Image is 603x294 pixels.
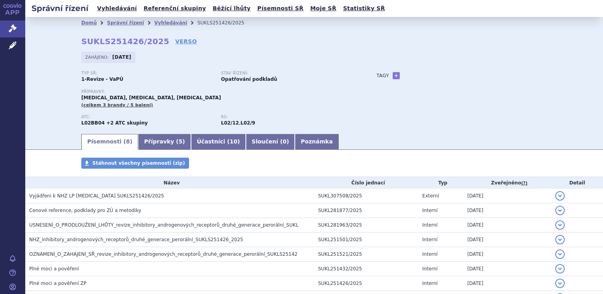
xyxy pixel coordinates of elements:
span: Interní [422,281,438,286]
span: Zahájeno: [85,54,110,60]
a: Přípravky (5) [138,134,191,150]
button: detail [555,279,565,288]
h2: Správní řízení [25,3,95,14]
strong: ENZALUTAMID [81,120,105,126]
h3: Tagy [376,71,389,80]
a: Běžící lhůty [210,3,253,14]
strong: SUKLS251426/2025 [81,37,169,46]
td: SUKL251432/2025 [314,262,418,276]
p: Přípravky: [81,89,361,94]
td: SUKL251501/2025 [314,233,418,247]
td: SUKL281877/2025 [314,203,418,218]
a: Poznámka [295,134,339,150]
span: Interní [422,251,438,257]
td: [DATE] [463,233,551,247]
td: [DATE] [463,247,551,262]
p: ATC: [81,115,213,119]
button: detail [555,191,565,201]
span: 8 [126,138,130,145]
span: Interní [422,208,438,213]
button: detail [555,249,565,259]
span: [MEDICAL_DATA], [MEDICAL_DATA], [MEDICAL_DATA] [81,95,221,100]
strong: enzalutamid [241,120,255,126]
abbr: (?) [521,180,528,186]
th: Číslo jednací [314,177,418,189]
button: detail [555,235,565,244]
td: SUKL251426/2025 [314,276,418,291]
span: Interní [422,237,438,242]
strong: 1-Revize - VaPÚ [81,76,123,82]
a: Moje SŘ [308,3,339,14]
th: Název [25,177,314,189]
span: (celkem 3 brandy / 5 balení) [81,102,153,108]
p: Typ SŘ: [81,71,213,76]
td: SUKL307508/2025 [314,189,418,203]
a: Sloučení (0) [246,134,295,150]
span: 0 [283,138,287,145]
a: Správní řízení [107,20,144,26]
a: Stáhnout všechny písemnosti (zip) [81,158,189,169]
span: Interní [422,266,438,272]
a: Vyhledávání [154,20,187,26]
a: Písemnosti (8) [81,134,138,150]
span: 10 [230,138,237,145]
button: detail [555,220,565,230]
span: OZNÁMENÍ_O_ZAHÁJENÍ_SŘ_revize_inhibitory_androgenových_receptorů_druhé_generace_perorální_SUKLS25142 [29,251,298,257]
a: Vyhledávání [95,3,139,14]
span: Stáhnout všechny písemnosti (zip) [92,160,185,166]
a: Účastníci (10) [191,134,246,150]
th: Detail [551,177,603,189]
span: USNESENÍ_O_PRODLOUŽENÍ_LHŮTY_revize_inhibitory_androgenových_receptorů_druhé_generace_perorální_SUKL [29,222,298,228]
button: detail [555,206,565,215]
td: [DATE] [463,276,551,291]
td: [DATE] [463,262,551,276]
span: Vyjádřeni k NHZ LP ERLEADA SUKLS251426/2025 [29,193,164,199]
a: Domů [81,20,97,26]
a: + [393,72,400,79]
span: Plné moci a pověření [29,266,79,272]
td: [DATE] [463,189,551,203]
span: Interní [422,222,438,228]
span: 5 [179,138,183,145]
td: [DATE] [463,203,551,218]
strong: +2 ATC skupiny [106,120,148,126]
td: SUKL281963/2025 [314,218,418,233]
td: [DATE] [463,218,551,233]
span: Externí [422,193,439,199]
span: Cenové reference, podklady pro ZÚ a metodiky [29,208,141,213]
a: VERSO [175,37,197,45]
a: Referenční skupiny [141,3,208,14]
th: Zveřejněno [463,177,551,189]
td: SUKL251521/2025 [314,247,418,262]
span: NHZ_inhibitory_androgenových_receptorů_druhé_generace_perorální_SUKLS251426_2025 [29,237,243,242]
th: Typ [418,177,463,189]
li: SUKLS251426/2025 [197,17,255,29]
a: Písemnosti SŘ [255,3,306,14]
strong: [DATE] [112,54,131,60]
span: Plné moci a pověření ZP [29,281,86,286]
a: Statistiky SŘ [341,3,387,14]
strong: inhibitory androgenových receptorů druhé generace, perorální podání [221,120,239,126]
p: Stav řízení: [221,71,353,76]
div: , [221,115,361,127]
button: detail [555,264,565,274]
p: RS: [221,115,353,119]
strong: Opatřování podkladů [221,76,277,82]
